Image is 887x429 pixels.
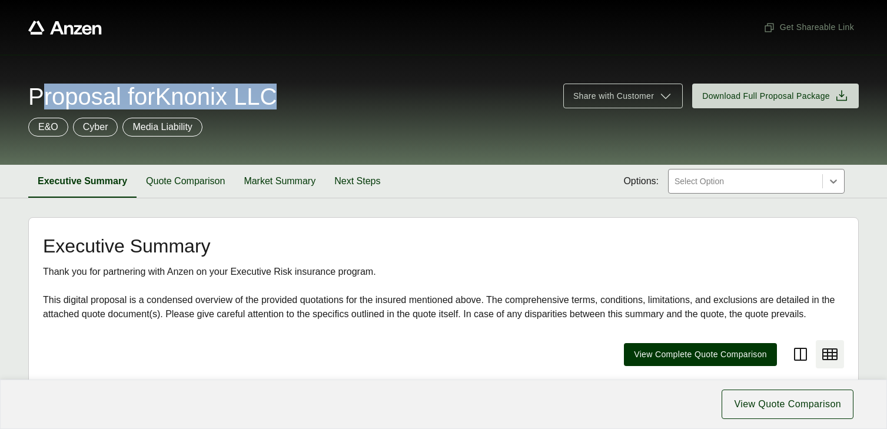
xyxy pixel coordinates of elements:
button: View Complete Quote Comparison [624,343,777,366]
span: View Complete Quote Comparison [634,348,767,361]
span: Share with Customer [573,90,654,102]
span: Get Shareable Link [763,21,854,34]
button: Quote Comparison [137,165,234,198]
button: Market Summary [234,165,325,198]
button: Get Shareable Link [759,16,859,38]
p: Media Liability [132,120,192,134]
button: Next Steps [325,165,390,198]
button: Executive Summary [28,165,137,198]
span: Proposal for Knonix LLC [28,85,277,108]
a: Anzen website [28,21,102,35]
button: View Quote Comparison [722,390,853,419]
span: View Quote Comparison [734,397,841,411]
div: Thank you for partnering with Anzen on your Executive Risk insurance program. This digital propos... [43,265,844,321]
button: Download Full Proposal Package [692,84,859,108]
p: Cyber [83,120,108,134]
p: E&O [38,120,58,134]
span: Download Full Proposal Package [702,90,830,102]
h2: Executive Summary [43,237,844,255]
span: Options: [623,174,659,188]
button: Share with Customer [563,84,683,108]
